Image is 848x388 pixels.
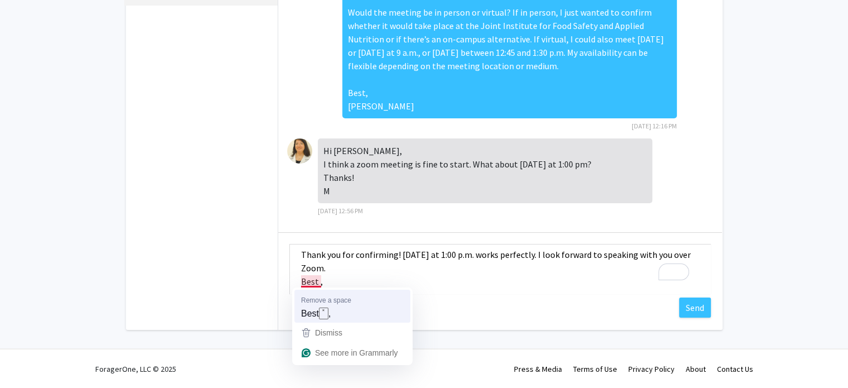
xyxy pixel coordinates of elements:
a: Press & Media [514,364,562,374]
iframe: Chat [8,338,47,380]
textarea: To enrich screen reader interactions, please activate Accessibility in Grammarly extension settings [289,244,711,294]
span: [DATE] 12:56 PM [318,207,363,215]
button: Send [679,298,711,318]
a: Terms of Use [573,364,617,374]
span: [DATE] 12:16 PM [632,122,677,130]
img: Magaly Toro [287,138,312,164]
a: Contact Us [717,364,753,374]
a: Privacy Policy [628,364,675,374]
a: About [686,364,706,374]
div: Hi [PERSON_NAME], I think a zoom meeting is fine to start. What about [DATE] at 1:00 pm? Thanks! M [318,138,652,203]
